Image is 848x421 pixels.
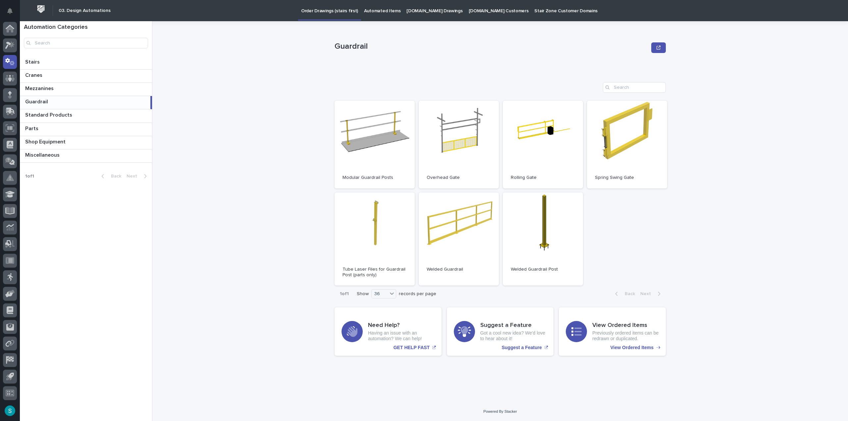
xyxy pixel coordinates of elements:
p: Welded Guardrail Post [511,267,575,272]
a: Tube Laser Files for Guardrail Post (parts only) [335,192,415,286]
p: Miscellaneous [25,151,61,158]
p: records per page [399,291,436,297]
a: PartsParts [20,123,152,136]
p: Show [357,291,369,297]
p: GET HELP FAST [394,345,430,350]
span: Next [640,291,655,296]
p: Standard Products [25,111,74,118]
span: Back [107,174,121,179]
p: Overhead Gate [427,175,491,181]
button: Back [96,173,124,179]
a: Welded Guardrail Post [503,192,583,286]
button: Next [638,291,666,297]
p: Parts [25,124,40,132]
p: Previously ordered items can be redrawn or duplicated. [592,330,659,342]
p: 1 of 1 [20,168,39,184]
a: Standard ProductsStandard Products [20,109,152,123]
a: Welded Guardrail [419,192,499,286]
a: Spring Swing Gate [587,101,667,188]
p: Rolling Gate [511,175,575,181]
h2: 03. Design Automations [59,8,111,14]
a: View Ordered Items [559,307,666,356]
h3: Need Help? [368,322,435,329]
a: GuardrailGuardrail [20,96,152,109]
p: 1 of 1 [335,286,354,302]
button: Next [124,173,152,179]
h3: View Ordered Items [592,322,659,329]
div: 36 [372,290,388,297]
h1: Automation Categories [24,24,148,31]
a: Shop EquipmentShop Equipment [20,136,152,149]
a: Modular Guardrail Posts [335,101,415,188]
a: Rolling Gate [503,101,583,188]
p: Welded Guardrail [427,267,491,272]
p: Spring Swing Gate [595,175,659,181]
a: MezzaninesMezzanines [20,83,152,96]
p: Suggest a Feature [502,345,542,350]
a: StairsStairs [20,56,152,70]
a: GET HELP FAST [335,307,442,356]
p: Tube Laser Files for Guardrail Post (parts only) [343,267,407,278]
p: Having an issue with an automation? We can help! [368,330,435,342]
p: Shop Equipment [25,137,67,145]
button: users-avatar [3,404,17,418]
span: Next [127,174,141,179]
a: Powered By Stacker [483,409,517,413]
p: Mezzanines [25,84,55,92]
input: Search [24,38,148,48]
a: Suggest a Feature [447,307,554,356]
h3: Suggest a Feature [480,322,547,329]
p: Cranes [25,71,44,79]
a: CranesCranes [20,70,152,83]
p: View Ordered Items [610,345,654,350]
p: Guardrail [335,42,649,51]
p: Got a cool new idea? We'd love to hear about it! [480,330,547,342]
img: Workspace Logo [35,3,47,15]
button: Notifications [3,4,17,18]
a: MiscellaneousMiscellaneous [20,149,152,163]
a: Overhead Gate [419,101,499,188]
p: Modular Guardrail Posts [343,175,407,181]
input: Search [603,82,666,93]
span: Back [621,291,635,296]
p: Guardrail [25,97,49,105]
div: Notifications [8,8,17,19]
p: Stairs [25,58,41,65]
button: Back [610,291,638,297]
